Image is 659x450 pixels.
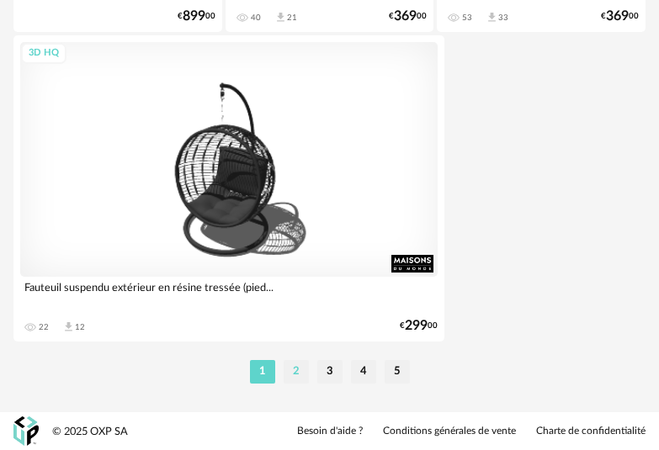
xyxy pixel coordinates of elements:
[601,11,639,22] div: € 00
[52,425,128,439] div: © 2025 OXP SA
[39,322,49,332] div: 22
[606,11,629,22] span: 369
[536,425,646,438] a: Charte de confidentialité
[405,320,428,331] span: 299
[400,320,438,331] div: € 00
[297,425,363,438] a: Besoin d'aide ?
[486,11,498,24] span: Download icon
[13,416,39,446] img: OXP
[178,11,215,22] div: € 00
[284,360,309,384] li: 2
[274,11,287,24] span: Download icon
[75,322,85,332] div: 12
[250,360,275,384] li: 1
[20,277,438,310] div: Fauteuil suspendu extérieur en résine tressée (pied...
[21,43,66,64] div: 3D HQ
[13,35,444,341] a: 3D HQ Fauteuil suspendu extérieur en résine tressée (pied... 22 Download icon 12 €29900
[385,360,410,384] li: 5
[498,13,508,23] div: 33
[389,11,427,22] div: € 00
[394,11,417,22] span: 369
[317,360,343,384] li: 3
[62,320,75,333] span: Download icon
[351,360,376,384] li: 4
[462,13,472,23] div: 53
[287,13,297,23] div: 21
[183,11,205,22] span: 899
[251,13,261,23] div: 40
[383,425,516,438] a: Conditions générales de vente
